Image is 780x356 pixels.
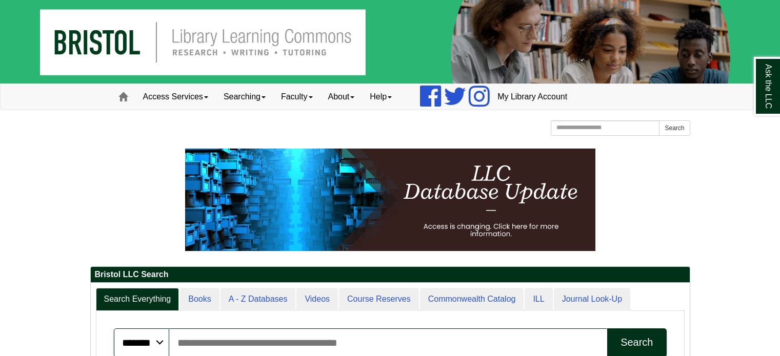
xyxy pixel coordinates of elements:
[216,84,273,110] a: Searching
[96,288,179,311] a: Search Everything
[221,288,296,311] a: A - Z Databases
[659,120,690,136] button: Search
[273,84,321,110] a: Faculty
[621,337,653,348] div: Search
[135,84,216,110] a: Access Services
[339,288,419,311] a: Course Reserves
[525,288,552,311] a: ILL
[185,149,595,251] img: HTML tutorial
[362,84,399,110] a: Help
[321,84,363,110] a: About
[554,288,630,311] a: Journal Look-Up
[91,267,690,283] h2: Bristol LLC Search
[296,288,338,311] a: Videos
[420,288,524,311] a: Commonwealth Catalog
[180,288,219,311] a: Books
[490,84,575,110] a: My Library Account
